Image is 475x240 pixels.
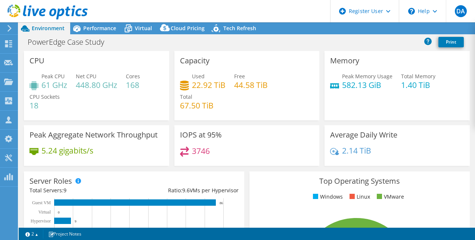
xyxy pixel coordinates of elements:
[455,5,467,17] span: DA
[255,177,464,185] h3: Top Operating Systems
[134,186,239,195] div: Ratio: VMs per Hypervisor
[342,73,392,80] span: Peak Memory Usage
[180,93,192,100] span: Total
[330,131,397,139] h3: Average Daily Write
[180,57,209,65] h3: Capacity
[58,211,60,214] text: 0
[126,81,140,89] h4: 168
[311,193,343,201] li: Windows
[234,81,268,89] h4: 44.58 TiB
[135,25,152,32] span: Virtual
[76,73,96,80] span: Net CPU
[30,177,72,185] h3: Server Roles
[180,131,222,139] h3: IOPS at 95%
[438,37,464,47] a: Print
[41,73,65,80] span: Peak CPU
[30,101,60,110] h4: 18
[375,193,404,201] li: VMware
[330,57,359,65] h3: Memory
[38,209,51,215] text: Virtual
[171,25,205,32] span: Cloud Pricing
[401,73,435,80] span: Total Memory
[43,229,87,239] a: Project Notes
[342,81,392,89] h4: 582.13 GiB
[192,81,226,89] h4: 22.92 TiB
[223,25,256,32] span: Tech Refresh
[32,25,65,32] span: Environment
[76,81,117,89] h4: 448.80 GHz
[83,25,116,32] span: Performance
[30,131,158,139] h3: Peak Aggregate Network Throughput
[30,57,44,65] h3: CPU
[32,200,51,205] text: Guest VM
[63,187,66,194] span: 9
[31,218,51,224] text: Hypervisor
[30,186,134,195] div: Total Servers:
[75,220,77,223] text: 9
[41,81,67,89] h4: 61 GHz
[24,38,116,46] h1: PowerEdge Case Study
[220,201,223,205] text: 86
[342,146,371,155] h4: 2.14 TiB
[234,73,245,80] span: Free
[192,73,205,80] span: Used
[41,146,93,155] h4: 5.24 gigabits/s
[408,8,415,15] svg: \n
[30,93,60,100] span: CPU Sockets
[182,187,190,194] span: 9.6
[348,193,370,201] li: Linux
[126,73,140,80] span: Cores
[401,81,435,89] h4: 1.40 TiB
[192,147,210,155] h4: 3746
[180,101,214,110] h4: 67.50 TiB
[20,229,43,239] a: 2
